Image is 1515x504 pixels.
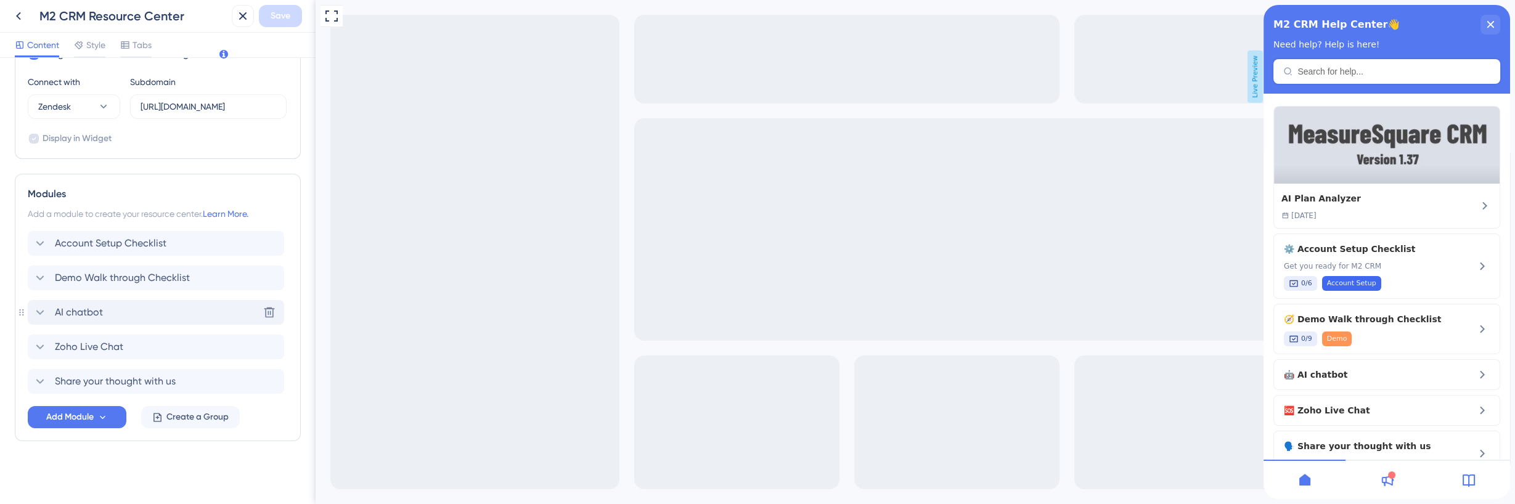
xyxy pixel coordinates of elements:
div: Zoho Live Chat [20,398,185,413]
button: Save [259,5,302,27]
span: Share your thought with us [55,374,176,389]
button: Zendesk [28,94,120,119]
span: Demo Walk through Checklist [55,270,190,285]
span: ⚙️ Account Setup Checklist [20,237,185,251]
div: Zoho Live Chat [28,335,288,359]
span: Style [86,38,105,52]
button: Add Module [28,406,126,428]
span: Content [27,38,59,52]
span: 🧭 Demo Walk through Checklist [20,307,185,322]
span: Add Module [46,410,94,425]
span: Need help? Help is here! [10,35,116,44]
div: Modules [28,187,288,201]
span: M2 CRM Help Center👋 [10,10,136,29]
span: Zoho Live Chat [55,339,123,354]
div: Subdomain [130,75,176,89]
span: 🗣️ Share your thought with us [20,434,185,449]
a: Learn More. [203,209,248,219]
div: Account Setup Checklist [20,237,185,286]
span: 🤖 AI chatbot [20,362,185,377]
div: Account Setup Checklist [28,231,288,256]
input: userguiding.zendesk.com [141,100,276,113]
span: Guidance Center [5,3,84,18]
div: Share your thought with us [20,434,185,463]
span: Live Preview [932,51,947,103]
span: AI chatbot [55,305,103,320]
div: AI chatbot [20,362,185,377]
span: Demo [63,329,84,339]
div: Share your thought with us [28,369,288,394]
span: 0/6 [38,274,49,283]
span: Display in Widget [43,131,112,146]
div: close resource center [217,10,237,30]
span: Tabs [133,38,152,52]
div: Demo Walk through Checklist [28,266,288,290]
div: AI chatbot [28,300,288,325]
span: tell us anything you want [20,453,185,463]
span: 🆘 Zoho Live Chat [20,398,185,413]
span: Create a Group [166,410,229,425]
button: Create a Group [141,406,240,428]
div: Demo Walk through Checklist [20,307,185,341]
span: [DATE] [28,206,53,216]
div: AI Plan Analyzer [18,186,97,201]
span: Add a module to create your resource center. [28,209,203,219]
div: Connect with [28,75,120,89]
span: Account Setup Checklist [55,236,166,251]
div: M2 CRM Resource Center [39,7,227,25]
span: 0/9 [38,329,49,339]
input: Search for help... [34,62,227,71]
span: Get you ready for M2 CRM [20,256,185,266]
span: Zendesk [38,99,71,114]
div: AI Plan Analyzer [10,101,237,224]
span: Account Setup [63,274,113,283]
div: 3 [92,6,96,16]
span: Save [271,9,290,23]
